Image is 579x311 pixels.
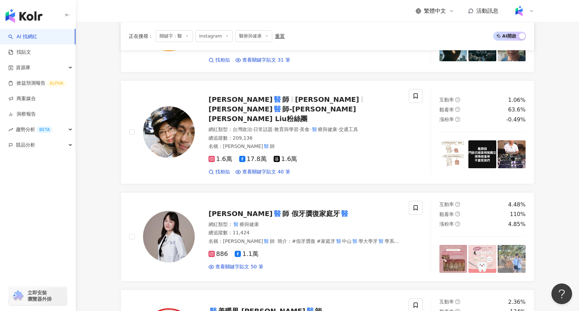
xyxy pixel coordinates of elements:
[252,127,253,132] span: ·
[455,299,460,304] span: question-circle
[506,116,526,124] div: -0.49%
[242,57,290,64] span: 查看關鍵字貼文 31 筆
[9,287,67,305] a: chrome extension立即安裝 瀏覽器外掛
[270,143,275,149] span: 師
[209,264,263,270] a: 查看關鍵字貼文 50 筆
[251,244,257,252] mark: 醫
[129,33,153,39] span: 正在搜尋 ：
[8,49,31,56] a: 找貼文
[439,97,454,103] span: 互動率
[16,137,35,153] span: 競品分析
[273,94,282,105] mark: 醫
[476,8,498,14] span: 活動訊息
[215,264,263,270] span: 查看關鍵字貼文 50 筆
[8,111,36,118] a: 洞察報告
[235,250,258,258] span: 1.1萬
[293,244,299,252] mark: 醫
[508,221,526,228] div: 4.85%
[224,244,231,252] mark: 醫
[282,210,340,218] span: 師 假牙贋復家庭牙
[209,229,400,236] div: 總追蹤數 ： 11,424
[295,95,359,104] span: [PERSON_NAME]
[455,97,460,102] span: question-circle
[233,221,240,228] mark: 醫
[337,127,338,132] span: ·
[121,192,534,281] a: KOL Avatar[PERSON_NAME]醫師 假牙贋復家庭牙醫網紅類型：醫療與健康總追蹤數：11,424名稱：[PERSON_NAME]醫師簡介：#假牙贋復 #家庭牙醫中山醫學大學牙醫學系...
[8,33,37,40] a: searchAI 找網紅
[6,9,42,23] img: logo
[37,126,52,133] div: BETA
[342,238,352,244] span: 中山
[439,202,454,207] span: 互動率
[195,30,233,42] span: Instagram
[508,298,526,306] div: 2.36%
[209,126,400,133] div: 網紅類型 ：
[439,245,467,273] img: post-image
[223,238,263,244] span: [PERSON_NAME]
[156,30,193,42] span: 關鍵字：醫
[239,155,267,163] span: 17.8萬
[318,127,337,132] span: 療與健康
[233,127,252,132] span: 台灣政治
[273,127,274,132] span: ·
[209,105,356,123] span: 師-[PERSON_NAME][PERSON_NAME] Liu粉絲團
[455,107,460,112] span: question-circle
[455,222,460,226] span: question-circle
[143,106,195,158] img: KOL Avatar
[455,212,460,216] span: question-circle
[319,244,326,252] mark: 醫
[209,155,232,163] span: 1.6萬
[273,208,282,219] mark: 醫
[340,208,349,219] mark: 醫
[242,169,290,175] span: 查看關鍵字貼文 40 筆
[235,57,290,64] a: 查看關鍵字貼文 31 筆
[275,33,285,39] div: 重置
[468,245,496,273] img: post-image
[372,244,379,252] mark: 醫
[209,142,275,150] span: 名稱 ：
[11,290,24,301] img: chrome extension
[439,140,467,168] img: post-image
[270,238,275,244] span: 師
[209,105,273,113] span: [PERSON_NAME]
[455,202,460,207] span: question-circle
[439,212,454,217] span: 觀看率
[209,238,275,244] span: 名稱 ：
[311,126,318,133] mark: 醫
[235,30,272,42] span: 醫療與健康
[8,80,66,87] a: 效益預測報告ALPHA
[223,143,263,149] span: [PERSON_NAME]
[292,238,335,244] span: #假牙贋復 #家庭牙
[253,127,273,132] span: 日常話題
[209,221,400,228] div: 網紅類型 ：
[551,283,572,304] iframe: Help Scout Beacon - Open
[16,122,52,137] span: 趨勢分析
[209,210,273,218] span: [PERSON_NAME]
[143,211,195,262] img: KOL Avatar
[335,237,342,245] mark: 醫
[240,222,259,227] span: 療與健康
[508,106,526,114] div: 63.6%
[512,4,526,18] img: Kolr%20app%20icon%20%281%29.png
[439,117,454,122] span: 漲粉率
[439,107,454,112] span: 觀看率
[510,211,526,218] div: 110%
[209,57,230,64] a: 找相似
[28,290,52,302] span: 立即安裝 瀏覽器外掛
[273,104,282,115] mark: 醫
[498,140,526,168] img: post-image
[378,237,385,245] mark: 醫
[424,7,446,15] span: 繁體中文
[508,201,526,208] div: 4.48%
[209,135,400,142] div: 總追蹤數 ： 209,136
[455,117,460,122] span: question-circle
[439,221,454,227] span: 漲粉率
[468,140,496,168] img: post-image
[274,155,297,163] span: 1.6萬
[121,81,534,184] a: KOL Avatar[PERSON_NAME]醫師[PERSON_NAME][PERSON_NAME]醫師-[PERSON_NAME][PERSON_NAME] Liu粉絲團網紅類型：台灣政治·...
[282,95,289,104] span: 師
[274,127,298,132] span: 教育與學習
[263,142,270,150] mark: 醫
[358,238,378,244] span: 學大學牙
[263,237,270,245] mark: 醫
